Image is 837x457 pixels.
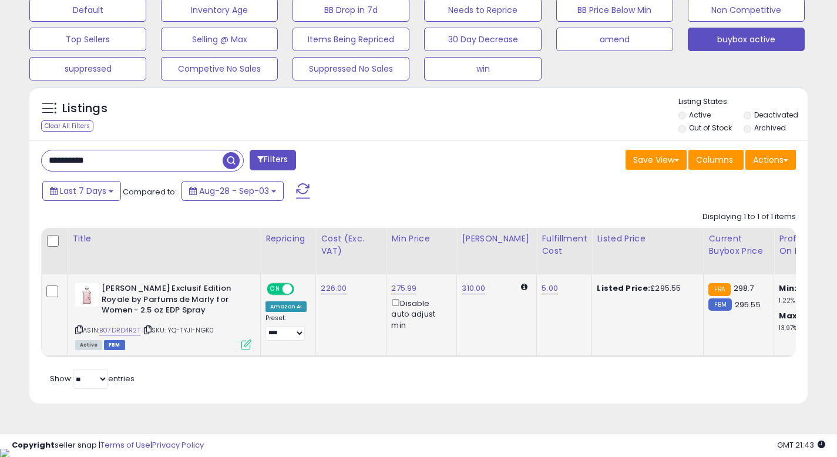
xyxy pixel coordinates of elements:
button: suppressed [29,57,146,80]
button: Actions [745,150,796,170]
button: Selling @ Max [161,28,278,51]
strong: Copyright [12,439,55,451]
span: Aug-28 - Sep-03 [199,185,269,197]
span: | SKU: YQ-TYJI-NGK0 [142,325,214,335]
span: 298.7 [734,283,754,294]
b: Min: [779,283,796,294]
span: 295.55 [735,299,761,310]
span: Columns [696,154,733,166]
div: [PERSON_NAME] [462,233,532,245]
button: buybox active [688,28,805,51]
div: Fulfillment Cost [542,233,587,257]
div: seller snap | | [12,440,204,451]
span: ON [268,284,283,294]
span: 2025-09-11 21:43 GMT [777,439,825,451]
button: amend [556,28,673,51]
div: Min Price [391,233,452,245]
span: Show: entries [50,373,135,384]
button: 30 Day Decrease [424,28,541,51]
label: Archived [754,123,786,133]
a: 310.00 [462,283,485,294]
a: B07DRD4R2T [99,325,140,335]
a: 226.00 [321,283,347,294]
div: Repricing [265,233,311,245]
button: Save View [626,150,687,170]
small: FBM [708,298,731,311]
h5: Listings [62,100,107,117]
span: Last 7 Days [60,185,106,197]
button: Competive No Sales [161,57,278,80]
span: Compared to: [123,186,177,197]
button: Items Being Repriced [293,28,409,51]
p: Listing States: [678,96,808,107]
button: Columns [688,150,744,170]
small: FBA [708,283,730,296]
label: Deactivated [754,110,798,120]
b: Max: [779,310,799,321]
div: ASIN: [75,283,251,348]
button: Top Sellers [29,28,146,51]
span: All listings currently available for purchase on Amazon [75,340,102,350]
div: £295.55 [597,283,694,294]
div: Disable auto adjust min [391,297,448,331]
a: Terms of Use [100,439,150,451]
img: 31GJDF65maL._SL40_.jpg [75,283,99,307]
a: 275.99 [391,283,416,294]
label: Active [689,110,711,120]
button: Filters [250,150,295,170]
a: 5.00 [542,283,558,294]
div: Preset: [265,314,307,341]
button: win [424,57,541,80]
div: Current Buybox Price [708,233,769,257]
div: Displaying 1 to 1 of 1 items [702,211,796,223]
div: Amazon AI [265,301,307,312]
div: Listed Price [597,233,698,245]
button: Aug-28 - Sep-03 [181,181,284,201]
button: Last 7 Days [42,181,121,201]
b: [PERSON_NAME] Exclusif Edition Royale by Parfums de Marly for Women - 2.5 oz EDP Spray [102,283,244,319]
span: OFF [293,284,311,294]
div: Cost (Exc. VAT) [321,233,381,257]
div: Title [72,233,256,245]
span: FBM [104,340,125,350]
b: Listed Price: [597,283,650,294]
div: Clear All Filters [41,120,93,132]
button: Suppressed No Sales [293,57,409,80]
a: Privacy Policy [152,439,204,451]
label: Out of Stock [689,123,732,133]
